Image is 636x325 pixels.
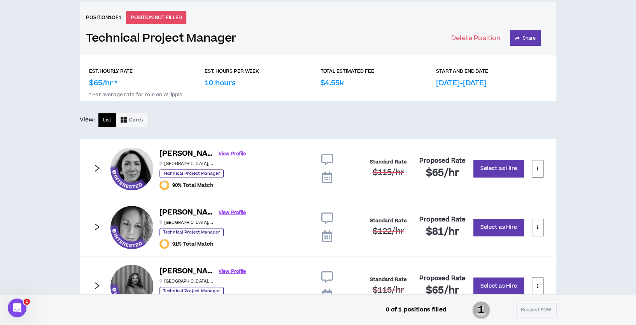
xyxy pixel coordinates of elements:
[370,159,407,165] h4: Standard Rate
[372,226,404,237] span: $122 /hr
[436,68,488,75] p: START AND END DATE
[516,303,556,317] button: Request SOW
[172,241,213,247] span: 91% Total Match
[219,206,246,220] a: View Profile
[126,11,187,24] p: POSITION NOT FILLED
[321,68,374,75] p: TOTAL ESTIMATED FEE
[159,266,214,277] h6: [PERSON_NAME]
[473,278,524,295] button: Select as Hire
[426,167,459,179] h2: $65 /hr
[172,182,213,188] span: 90% Total Match
[205,68,259,75] p: EST. HOURS PER WEEK
[89,88,547,98] p: * Per average rate for role on Wripple
[370,218,407,224] h4: Standard Rate
[473,219,524,236] button: Select as Hire
[110,206,153,249] div: Christy M.
[385,306,446,314] p: 0 of 1 positions filled
[80,116,95,124] p: View:
[8,299,26,317] iframe: Intercom live chat
[159,161,214,167] p: [GEOGRAPHIC_DATA] , [GEOGRAPHIC_DATA]
[159,207,214,218] h6: [PERSON_NAME]
[219,147,246,161] a: View Profile
[372,285,404,296] span: $115 /hr
[110,147,153,190] div: Emmanuelle D.
[426,226,459,238] h2: $81 /hr
[436,78,487,88] p: [DATE]-[DATE]
[89,68,133,75] p: EST. HOURLY RATE
[159,287,224,295] p: Technical Project Manager
[24,299,30,305] span: 1
[419,216,466,223] h4: Proposed Rate
[86,32,237,45] a: Technical Project Manager
[510,30,541,46] button: Share
[116,113,147,127] button: Cards
[419,157,466,165] h4: Proposed Rate
[159,148,214,160] h6: [PERSON_NAME]
[93,223,101,231] span: right
[129,116,143,124] span: Cards
[205,78,236,88] p: 10 hours
[426,285,459,297] h2: $65 /hr
[93,164,101,172] span: right
[93,281,101,290] span: right
[473,160,524,177] button: Select as Hire
[159,220,214,225] p: [GEOGRAPHIC_DATA] , [GEOGRAPHIC_DATA]
[372,167,404,178] span: $115 /hr
[89,78,117,88] p: $65/hr
[472,300,490,320] span: 1
[419,275,466,282] h4: Proposed Rate
[159,278,214,284] p: [GEOGRAPHIC_DATA] , [GEOGRAPHIC_DATA]
[159,228,224,236] p: Technical Project Manager
[219,265,246,278] a: View Profile
[159,169,224,177] p: Technical Project Manager
[110,265,153,307] div: Kamille W.
[321,78,344,88] p: $4.55k
[451,30,501,46] button: Delete Position
[86,14,121,21] h6: Position 1 of 1
[370,277,407,283] h4: Standard Rate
